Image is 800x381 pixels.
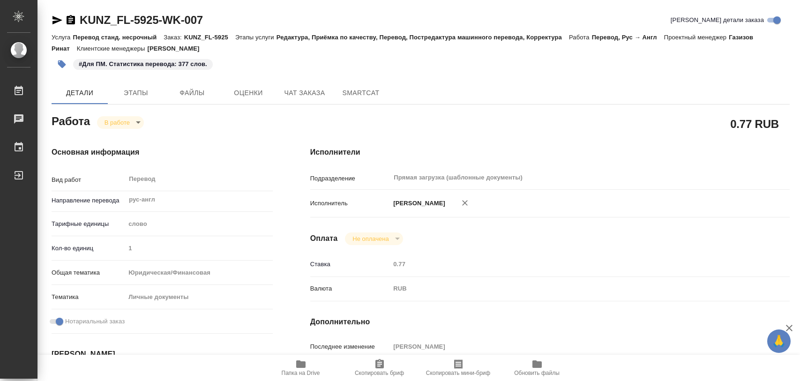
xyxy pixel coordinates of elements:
[125,265,272,281] div: Юридическая/Финансовая
[52,15,63,26] button: Скопировать ссылку для ЯМессенджера
[97,116,144,129] div: В работе
[65,15,76,26] button: Скопировать ссылку
[148,45,207,52] p: [PERSON_NAME]
[310,199,390,208] p: Исполнитель
[52,175,125,185] p: Вид работ
[52,349,273,360] h4: [PERSON_NAME]
[282,87,327,99] span: Чат заказа
[310,260,390,269] p: Ставка
[282,370,320,376] span: Папка на Drive
[345,232,403,245] div: В работе
[310,233,338,244] h4: Оплата
[569,34,592,41] p: Работа
[771,331,787,351] span: 🙏
[79,60,207,69] p: #Для ПМ. Статистика перевода: 377 слов.
[310,174,390,183] p: Подразделение
[730,116,779,132] h2: 0.77 RUB
[170,87,215,99] span: Файлы
[52,292,125,302] p: Тематика
[455,193,475,213] button: Удалить исполнителя
[65,317,125,326] span: Нотариальный заказ
[310,147,790,158] h4: Исполнители
[184,34,235,41] p: KUNZ_FL-5925
[52,34,73,41] p: Услуга
[73,34,164,41] p: Перевод станд. несрочный
[310,316,790,328] h4: Дополнительно
[390,340,749,353] input: Пустое поле
[52,244,125,253] p: Кол-во единиц
[52,219,125,229] p: Тарифные единицы
[498,355,576,381] button: Обновить файлы
[310,284,390,293] p: Валюта
[52,268,125,277] p: Общая тематика
[390,281,749,297] div: RUB
[426,370,490,376] span: Скопировать мини-бриф
[767,329,791,353] button: 🙏
[390,199,445,208] p: [PERSON_NAME]
[355,370,404,376] span: Скопировать бриф
[592,34,664,41] p: Перевод, Рус → Англ
[113,87,158,99] span: Этапы
[390,257,749,271] input: Пустое поле
[102,119,133,127] button: В работе
[664,34,729,41] p: Проектный менеджер
[52,112,90,129] h2: Работа
[514,370,560,376] span: Обновить файлы
[125,216,272,232] div: слово
[310,342,390,351] p: Последнее изменение
[277,34,569,41] p: Редактура, Приёмка по качеству, Перевод, Постредактура машинного перевода, Корректура
[226,87,271,99] span: Оценки
[419,355,498,381] button: Скопировать мини-бриф
[125,289,272,305] div: Личные документы
[77,45,148,52] p: Клиентские менеджеры
[671,15,764,25] span: [PERSON_NAME] детали заказа
[52,196,125,205] p: Направление перевода
[52,147,273,158] h4: Основная информация
[235,34,277,41] p: Этапы услуги
[350,235,391,243] button: Не оплачена
[125,241,272,255] input: Пустое поле
[52,54,72,75] button: Добавить тэг
[262,355,340,381] button: Папка на Drive
[57,87,102,99] span: Детали
[338,87,383,99] span: SmartCat
[80,14,203,26] a: KUNZ_FL-5925-WK-007
[340,355,419,381] button: Скопировать бриф
[164,34,184,41] p: Заказ:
